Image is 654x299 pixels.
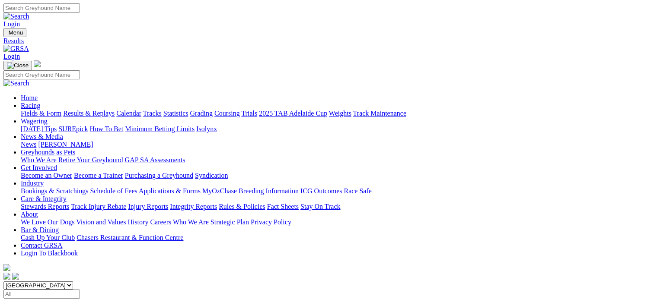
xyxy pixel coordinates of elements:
a: Contact GRSA [21,242,62,249]
a: Care & Integrity [21,195,67,202]
a: Injury Reports [128,203,168,210]
a: About [21,211,38,218]
a: Integrity Reports [170,203,217,210]
a: Race Safe [344,187,371,195]
a: Coursing [214,110,240,117]
a: Tracks [143,110,162,117]
a: Privacy Policy [251,218,291,226]
a: Statistics [163,110,188,117]
a: Track Injury Rebate [71,203,126,210]
span: Menu [9,29,23,36]
a: Fields & Form [21,110,61,117]
input: Search [3,70,80,79]
a: How To Bet [90,125,124,132]
a: Results [3,37,651,45]
a: Track Maintenance [353,110,406,117]
a: News [21,141,36,148]
a: Stay On Track [300,203,340,210]
a: Calendar [116,110,141,117]
a: Login [3,53,20,60]
div: Industry [21,187,651,195]
img: twitter.svg [12,273,19,280]
div: Get Involved [21,172,651,179]
a: Login [3,20,20,28]
a: Schedule of Fees [90,187,137,195]
a: Fact Sheets [267,203,299,210]
img: logo-grsa-white.png [34,60,41,67]
a: Applications & Forms [139,187,201,195]
a: Home [21,94,38,101]
div: Bar & Dining [21,234,651,242]
a: Retire Your Greyhound [58,156,123,164]
a: Wagering [21,117,48,125]
img: Search [3,13,29,20]
a: MyOzChase [202,187,237,195]
a: Vision and Values [76,218,126,226]
a: Minimum Betting Limits [125,125,195,132]
a: News & Media [21,133,63,140]
input: Search [3,3,80,13]
a: Strategic Plan [211,218,249,226]
a: History [128,218,148,226]
a: Become an Owner [21,172,72,179]
div: News & Media [21,141,651,148]
a: Rules & Policies [219,203,265,210]
a: SUREpick [58,125,88,132]
a: Get Involved [21,164,57,171]
button: Toggle navigation [3,28,26,37]
a: Login To Blackbook [21,249,78,257]
a: [DATE] Tips [21,125,57,132]
a: Who We Are [21,156,57,164]
a: [PERSON_NAME] [38,141,93,148]
a: ICG Outcomes [300,187,342,195]
a: We Love Our Dogs [21,218,74,226]
a: Trials [241,110,257,117]
a: Grading [190,110,213,117]
a: Become a Trainer [74,172,123,179]
img: logo-grsa-white.png [3,264,10,271]
img: Search [3,79,29,87]
a: GAP SA Assessments [125,156,185,164]
div: About [21,218,651,226]
a: Stewards Reports [21,203,69,210]
a: Purchasing a Greyhound [125,172,193,179]
a: Bar & Dining [21,226,59,233]
a: Racing [21,102,40,109]
img: Close [7,62,29,69]
button: Toggle navigation [3,61,32,70]
a: Industry [21,179,44,187]
a: Weights [329,110,351,117]
a: Bookings & Scratchings [21,187,88,195]
div: Care & Integrity [21,203,651,211]
a: Greyhounds as Pets [21,148,75,156]
div: Wagering [21,125,651,133]
a: Breeding Information [239,187,299,195]
a: Cash Up Your Club [21,234,75,241]
a: Isolynx [196,125,217,132]
a: 2025 TAB Adelaide Cup [259,110,327,117]
a: Careers [150,218,171,226]
div: Racing [21,110,651,117]
img: facebook.svg [3,273,10,280]
a: Chasers Restaurant & Function Centre [77,234,183,241]
input: Select date [3,290,80,299]
a: Who We Are [173,218,209,226]
div: Greyhounds as Pets [21,156,651,164]
img: GRSA [3,45,29,53]
a: Results & Replays [63,110,115,117]
a: Syndication [195,172,228,179]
